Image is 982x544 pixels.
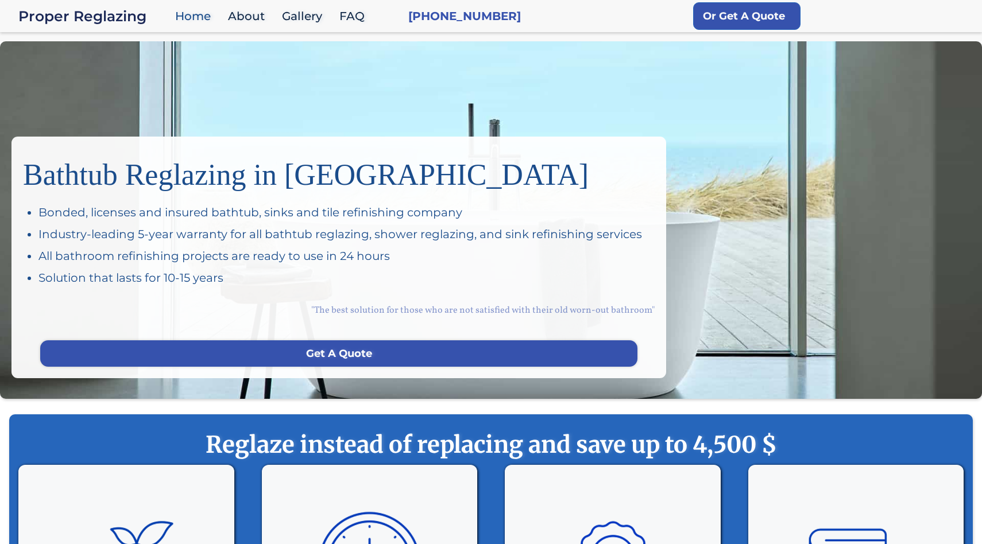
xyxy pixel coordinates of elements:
strong: Reglaze instead of replacing and save up to 4,500 $ [32,430,950,459]
a: FAQ [334,4,376,29]
div: Bonded, licenses and insured bathtub, sinks and tile refinishing company [38,204,655,220]
a: home [18,8,169,24]
a: Home [169,4,222,29]
a: About [222,4,276,29]
h1: Bathtub Reglazing in [GEOGRAPHIC_DATA] [23,148,655,193]
div: Solution that lasts for 10-15 years [38,270,655,286]
a: [PHONE_NUMBER] [408,8,521,24]
a: Gallery [276,4,334,29]
a: Or Get A Quote [693,2,801,30]
a: Get A Quote [40,340,637,367]
div: Industry-leading 5-year warranty for all bathtub reglazing, shower reglazing, and sink refinishin... [38,226,655,242]
div: "The best solution for those who are not satisfied with their old worn-out bathroom" [23,292,655,329]
div: All bathroom refinishing projects are ready to use in 24 hours [38,248,655,264]
div: Proper Reglazing [18,8,169,24]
